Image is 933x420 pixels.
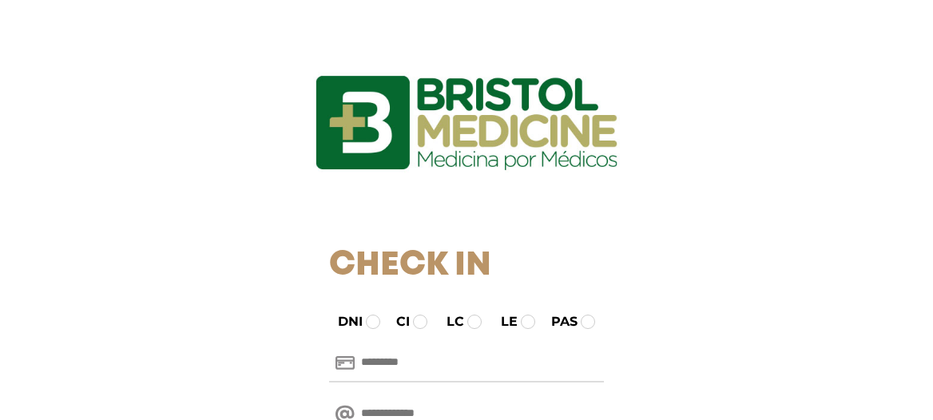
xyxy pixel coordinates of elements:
[329,246,605,286] h1: Check In
[251,19,682,227] img: logo_ingresarbristol.jpg
[537,312,578,331] label: PAS
[486,312,518,331] label: LE
[432,312,464,331] label: LC
[324,312,363,331] label: DNI
[382,312,410,331] label: CI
